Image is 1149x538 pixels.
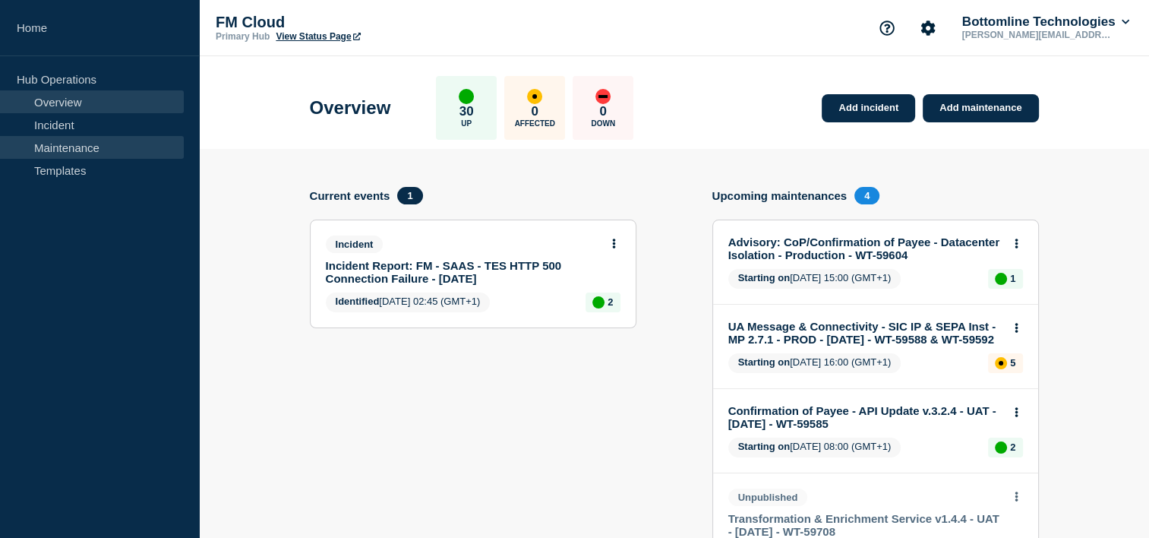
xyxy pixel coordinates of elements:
[728,404,1002,430] a: Confirmation of Payee - API Update v.3.2.4 - UAT - [DATE] - WT-59585
[336,296,380,307] span: Identified
[459,104,474,119] p: 30
[591,119,615,128] p: Down
[326,236,384,253] span: Incident
[326,293,491,312] span: [DATE] 02:45 (GMT+1)
[728,353,901,373] span: [DATE] 16:00 (GMT+1)
[712,189,848,202] h4: Upcoming maintenances
[461,119,472,128] p: Up
[1010,441,1015,453] p: 2
[592,296,604,309] div: up
[738,356,791,368] span: Starting on
[216,31,270,42] p: Primary Hub
[459,89,474,104] div: up
[995,357,1007,369] div: affected
[995,441,1007,454] div: up
[923,94,1038,122] a: Add maintenance
[527,89,542,104] div: affected
[532,104,538,119] p: 0
[912,12,944,44] button: Account settings
[728,269,901,289] span: [DATE] 15:00 (GMT+1)
[608,296,613,308] p: 2
[600,104,607,119] p: 0
[854,187,879,204] span: 4
[216,14,519,31] p: FM Cloud
[728,512,1002,538] a: Transformation & Enrichment Service v1.4.4 - UAT - [DATE] - WT-59708
[326,259,600,285] a: Incident Report: FM - SAAS - TES HTTP 500 Connection Failure - [DATE]
[1010,357,1015,369] p: 5
[959,30,1117,40] p: [PERSON_NAME][EMAIL_ADDRESS][DOMAIN_NAME]
[397,187,422,204] span: 1
[310,97,391,119] h1: Overview
[728,438,901,457] span: [DATE] 08:00 (GMT+1)
[1010,273,1015,284] p: 1
[738,272,791,283] span: Starting on
[515,119,555,128] p: Affected
[822,94,915,122] a: Add incident
[738,441,791,452] span: Starting on
[728,236,1002,261] a: Advisory: CoP/Confirmation of Payee - Datacenter Isolation - Production - WT-59604
[595,89,611,104] div: down
[728,320,1002,346] a: UA Message & Connectivity - SIC IP & SEPA Inst - MP 2.7.1 - PROD - [DATE] - WT-59588 & WT-59592
[310,189,390,202] h4: Current events
[276,31,360,42] a: View Status Page
[995,273,1007,285] div: up
[728,489,808,506] span: Unpublished
[959,14,1132,30] button: Bottomline Technologies
[871,12,903,44] button: Support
